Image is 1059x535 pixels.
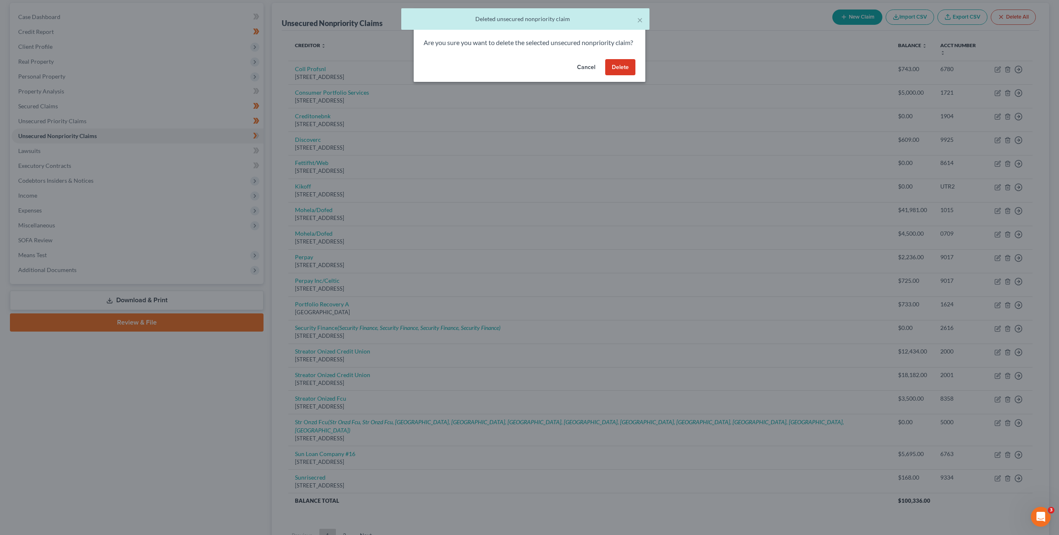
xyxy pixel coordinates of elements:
span: 3 [1048,507,1054,514]
p: Are you sure you want to delete the selected unsecured nonpriority claim? [424,38,635,48]
iframe: Intercom live chat [1031,507,1051,527]
button: Delete [605,59,635,76]
button: × [637,15,643,25]
button: Cancel [570,59,602,76]
div: Deleted unsecured nonpriority claim [408,15,643,23]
